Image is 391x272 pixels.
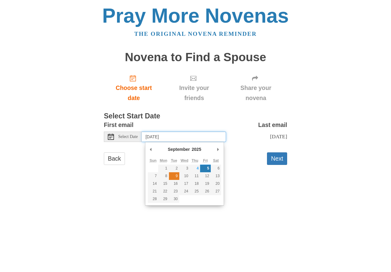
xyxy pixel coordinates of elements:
[211,180,221,188] button: 20
[148,195,158,203] button: 28
[142,132,226,142] input: Use the arrow keys to pick a date
[104,152,125,165] a: Back
[225,70,287,106] div: Click "Next" to confirm your start date first.
[270,133,287,140] span: [DATE]
[150,158,157,163] abbr: Sunday
[200,172,210,180] button: 12
[231,83,281,103] span: Share your novena
[110,83,158,103] span: Choose start date
[169,165,179,172] button: 2
[179,188,190,195] button: 24
[104,70,164,106] a: Choose start date
[170,83,218,103] span: Invite your friends
[179,180,190,188] button: 17
[160,158,167,163] abbr: Monday
[181,158,188,163] abbr: Wednesday
[104,120,133,130] label: First email
[179,172,190,180] button: 10
[211,188,221,195] button: 27
[134,31,257,37] a: The original novena reminder
[211,172,221,180] button: 13
[190,172,200,180] button: 11
[118,135,138,139] span: Select Date
[211,165,221,172] button: 6
[148,172,158,180] button: 7
[148,180,158,188] button: 14
[267,152,287,165] button: Next
[200,165,210,172] button: 5
[148,145,154,154] button: Previous Month
[169,195,179,203] button: 30
[215,145,221,154] button: Next Month
[190,188,200,195] button: 25
[190,180,200,188] button: 18
[167,145,191,154] div: September
[203,158,208,163] abbr: Friday
[158,188,169,195] button: 22
[104,112,287,120] h3: Select Start Date
[169,172,179,180] button: 9
[158,165,169,172] button: 1
[169,180,179,188] button: 16
[158,195,169,203] button: 29
[190,165,200,172] button: 4
[192,158,198,163] abbr: Thursday
[258,120,287,130] label: Last email
[200,188,210,195] button: 26
[164,70,225,106] div: Click "Next" to confirm your start date first.
[200,180,210,188] button: 19
[213,158,219,163] abbr: Saturday
[102,4,289,27] a: Pray More Novenas
[158,180,169,188] button: 15
[104,51,287,64] h1: Novena to Find a Spouse
[169,188,179,195] button: 23
[171,158,177,163] abbr: Tuesday
[148,188,158,195] button: 21
[191,145,202,154] div: 2025
[179,165,190,172] button: 3
[158,172,169,180] button: 8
